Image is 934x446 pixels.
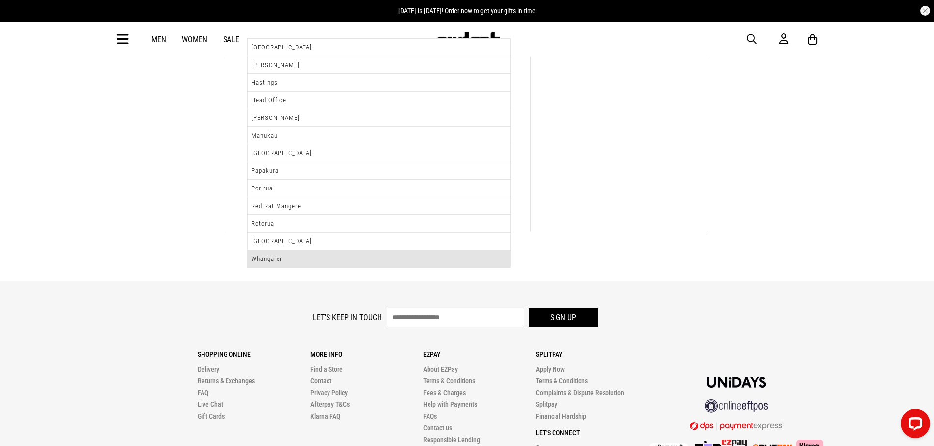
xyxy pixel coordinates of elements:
a: Complaints & Dispute Resolution [536,389,624,397]
a: Apply Now [536,365,565,373]
li: Rotorua [248,215,510,233]
a: Help with Payments [423,400,477,408]
a: Afterpay T&Cs [310,400,350,408]
p: Shopping Online [198,351,310,358]
a: Responsible Lending [423,436,480,444]
a: Privacy Policy [310,389,348,397]
p: Ezpay [423,351,536,358]
img: online eftpos [705,399,768,413]
li: Papakura [248,162,510,180]
a: Klarna FAQ [310,412,340,420]
img: Redrat logo [436,32,501,47]
li: [PERSON_NAME] [248,109,510,127]
a: Contact us [423,424,452,432]
a: Delivery [198,365,219,373]
a: FAQs [423,412,437,420]
li: [GEOGRAPHIC_DATA] [248,39,510,56]
li: [PERSON_NAME] [248,56,510,74]
li: Hastings [248,74,510,92]
p: Let's Connect [536,429,649,437]
a: Women [182,35,207,44]
li: [GEOGRAPHIC_DATA] [248,144,510,162]
a: FAQ [198,389,208,397]
img: DPS [690,422,783,430]
span: [DATE] is [DATE]! Order now to get your gifts in time [398,7,536,15]
li: Head Office [248,92,510,109]
iframe: LiveChat chat widget [893,405,934,446]
a: Live Chat [198,400,223,408]
p: Splitpay [536,351,649,358]
li: [GEOGRAPHIC_DATA] [248,233,510,250]
a: About EZPay [423,365,458,373]
li: Porirua [248,180,510,197]
li: Red Rat Mangere [248,197,510,215]
a: Sale [223,35,239,44]
a: Splitpay [536,400,557,408]
a: Men [151,35,166,44]
button: Sign up [529,308,598,327]
a: Returns & Exchanges [198,377,255,385]
a: Find a Store [310,365,343,373]
a: Fees & Charges [423,389,466,397]
a: Financial Hardship [536,412,586,420]
p: More Info [310,351,423,358]
a: Terms & Conditions [423,377,475,385]
label: Let's keep in touch [313,313,382,322]
img: Unidays [707,377,766,388]
a: Terms & Conditions [536,377,588,385]
li: Whangarei [248,250,510,267]
li: Manukau [248,127,510,144]
a: Contact [310,377,331,385]
a: Gift Cards [198,412,225,420]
